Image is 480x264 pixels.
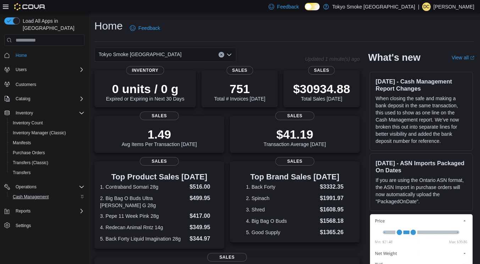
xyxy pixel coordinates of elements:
p: Tokyo Smoke [GEOGRAPHIC_DATA] [332,2,415,11]
span: Transfers [13,170,31,176]
div: Avg Items Per Transaction [DATE] [122,127,197,147]
a: Manifests [10,139,34,147]
span: Sales [207,253,247,262]
button: Inventory Count [7,118,87,128]
div: Transaction Average [DATE] [264,127,326,147]
a: Purchase Orders [10,149,48,157]
span: Users [13,65,84,74]
button: Reports [13,207,33,215]
button: Cash Management [7,192,87,202]
button: Transfers (Classic) [7,158,87,168]
span: Load All Apps in [GEOGRAPHIC_DATA] [20,17,84,32]
dt: 1. Back Forty [246,183,317,190]
svg: External link [470,56,474,60]
dt: 4. Big Bag O Buds [246,217,317,225]
button: Open list of options [226,52,232,58]
button: Reports [1,206,87,216]
h2: What's new [368,52,420,63]
span: Sales [140,112,179,120]
dt: 3. Pepe 11 Week Pink 28g [100,212,187,220]
span: Manifests [10,139,84,147]
span: Settings [16,223,31,228]
span: Sales [275,157,314,166]
p: Updated 1 minute(s) ago [305,56,360,62]
span: Sales [140,157,179,166]
button: Inventory [13,109,36,117]
p: | [418,2,419,11]
span: Reports [16,208,31,214]
h3: Top Product Sales [DATE] [100,173,219,181]
span: Cash Management [10,193,84,201]
dt: 5. Good Supply [246,229,317,236]
dd: $417.00 [189,212,218,220]
span: Operations [13,183,84,191]
button: Home [1,50,87,60]
span: Inventory Manager (Classic) [13,130,66,136]
p: $30934.88 [293,82,350,96]
div: Expired or Expiring in Next 30 Days [106,82,184,102]
span: Inventory [126,66,164,75]
span: Purchase Orders [10,149,84,157]
span: Catalog [16,96,30,102]
p: 1.49 [122,127,197,141]
a: Inventory Manager (Classic) [10,129,69,137]
dd: $1365.26 [320,228,344,237]
button: Catalog [13,95,33,103]
h3: Top Brand Sales [DATE] [246,173,343,181]
div: Total # Invoices [DATE] [214,82,265,102]
p: 0 units / 0 g [106,82,184,96]
span: DC [423,2,429,11]
a: Cash Management [10,193,51,201]
span: Cash Management [13,194,49,200]
span: Inventory Count [13,120,43,126]
span: Customers [16,82,36,87]
h3: [DATE] - ASN Imports Packaged On Dates [376,160,467,174]
dd: $516.00 [189,183,218,191]
span: Users [16,67,27,72]
span: Transfers [10,168,84,177]
span: Reports [13,207,84,215]
button: Catalog [1,94,87,104]
button: Purchase Orders [7,148,87,158]
span: Transfers (Classic) [10,158,84,167]
button: Manifests [7,138,87,148]
dt: 4. Redecan Animal Rntz 14g [100,224,187,231]
dd: $499.95 [189,194,218,203]
div: Denika Corrigal [422,2,431,11]
button: Operations [13,183,39,191]
p: 751 [214,82,265,96]
span: Operations [16,184,37,190]
button: Operations [1,182,87,192]
p: If you are using the Ontario ASN format, the ASN Import in purchase orders will now automatically... [376,177,467,205]
span: Inventory Count [10,119,84,127]
p: $41.19 [264,127,326,141]
a: View allExternal link [452,55,474,60]
span: Sales [308,66,335,75]
span: Customers [13,80,84,88]
dt: 2. Big Bag O Buds Ultra [PERSON_NAME] G 28g [100,195,187,209]
dt: 1. Contraband Somari 28g [100,183,187,190]
span: Tokyo Smoke [GEOGRAPHIC_DATA] [99,50,182,59]
a: Inventory Count [10,119,46,127]
dd: $349.95 [189,223,218,232]
h1: Home [94,19,123,33]
button: Transfers [7,168,87,178]
span: Feedback [277,3,299,10]
dt: 5. Back Forty Liquid Imagination 28g [100,235,187,242]
nav: Complex example [4,47,84,249]
span: Feedback [138,25,160,32]
dd: $1608.95 [320,205,344,214]
span: Inventory [16,110,33,116]
img: Cova [14,3,46,10]
button: Inventory Manager (Classic) [7,128,87,138]
button: Settings [1,220,87,231]
div: Total Sales [DATE] [293,82,350,102]
dd: $1991.97 [320,194,344,203]
dd: $1568.18 [320,217,344,225]
button: Customers [1,79,87,89]
button: Clear input [219,52,224,58]
dd: $344.97 [189,235,218,243]
p: When closing the safe and making a bank deposit in the same transaction, this used to show as one... [376,95,467,145]
span: Home [16,53,27,58]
